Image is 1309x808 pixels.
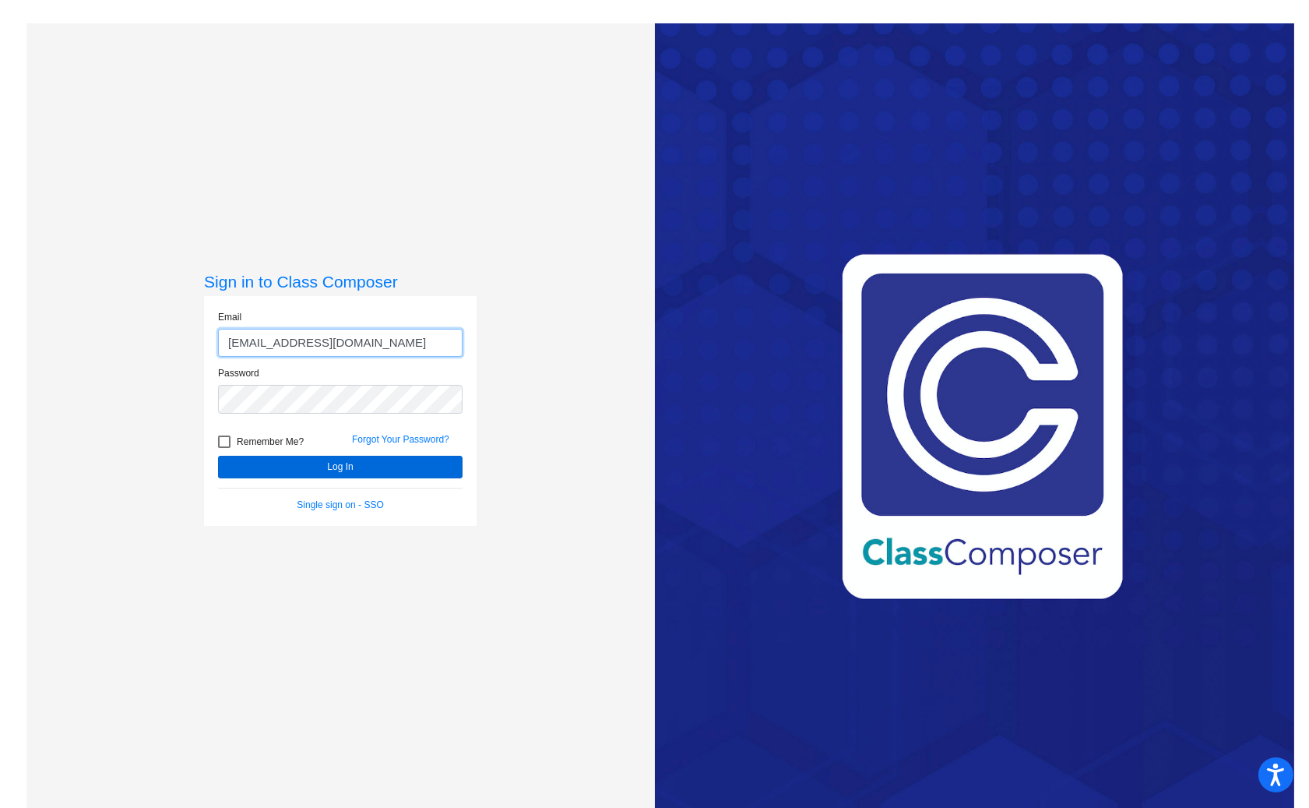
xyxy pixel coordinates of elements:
h3: Sign in to Class Composer [204,272,477,291]
label: Password [218,366,259,380]
span: Remember Me? [237,432,304,451]
a: Forgot Your Password? [352,434,449,445]
button: Log In [218,456,463,478]
label: Email [218,310,241,324]
a: Single sign on - SSO [297,499,383,510]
